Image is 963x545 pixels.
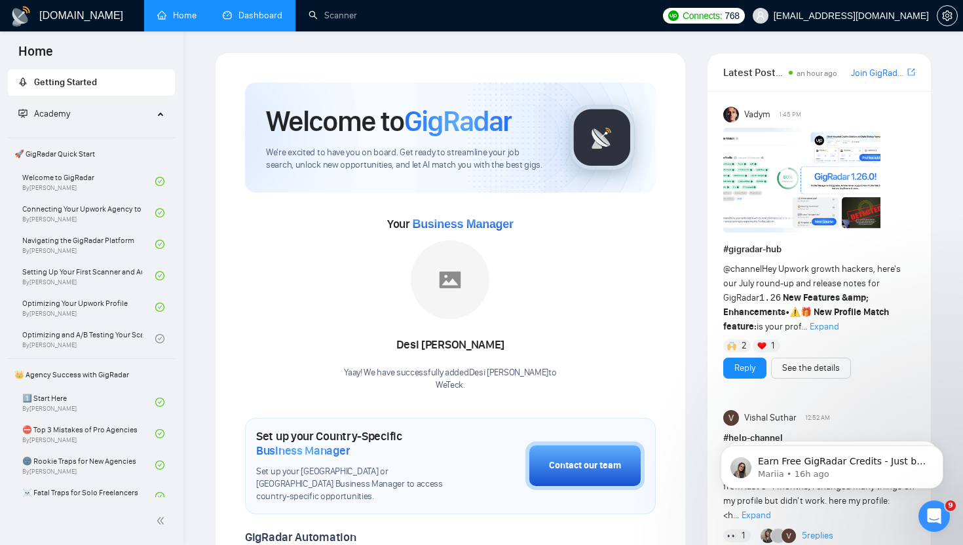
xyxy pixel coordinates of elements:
[701,418,963,510] iframe: Intercom notifications message
[22,198,155,227] a: Connecting Your Upwork Agency to GigRadarBy[PERSON_NAME]
[723,292,869,318] strong: New Features &amp; Enhancements
[22,482,155,511] a: ☠️ Fatal Traps for Solo Freelancers
[723,263,901,332] span: Hey Upwork growth hackers, here's our July round-up and release notes for GigRadar • is your prof...
[22,419,155,448] a: ⛔ Top 3 Mistakes of Pro AgenciesBy[PERSON_NAME]
[266,147,548,172] span: We're excited to have you on board. Get ready to streamline your job search, unlock new opportuni...
[22,167,155,196] a: Welcome to GigRadarBy[PERSON_NAME]
[937,10,957,21] span: setting
[744,107,770,122] span: Vadym
[155,303,164,312] span: check-circle
[759,293,782,303] code: 1.26
[779,109,801,121] span: 1:45 PM
[683,9,722,23] span: Connects:
[742,339,747,352] span: 2
[8,42,64,69] span: Home
[22,230,155,259] a: Navigating the GigRadar PlatformBy[PERSON_NAME]
[256,443,350,458] span: Business Manager
[155,398,164,407] span: check-circle
[937,10,958,21] a: setting
[723,410,739,426] img: Vishal Suthar
[771,358,851,379] button: See the details
[723,128,880,233] img: F09AC4U7ATU-image.png
[742,529,745,542] span: 1
[155,492,164,501] span: check-circle
[797,69,837,78] span: an hour ago
[9,362,174,388] span: 👑 Agency Success with GigRadar
[789,307,801,318] span: ⚠️
[22,261,155,290] a: Setting Up Your First Scanner and Auto-BidderBy[PERSON_NAME]
[256,429,460,458] h1: Set up your Country-Specific
[155,208,164,217] span: check-circle
[156,514,169,527] span: double-left
[810,321,839,332] span: Expand
[907,67,915,77] span: export
[18,77,28,86] span: rocket
[10,6,31,27] img: logo
[945,500,956,511] span: 9
[8,69,175,96] li: Getting Started
[771,339,774,352] span: 1
[155,177,164,186] span: check-circle
[34,108,70,119] span: Academy
[18,109,28,118] span: fund-projection-screen
[907,66,915,79] a: export
[155,334,164,343] span: check-circle
[761,529,775,543] img: Korlan
[723,64,785,81] span: Latest Posts from the GigRadar Community
[9,141,174,167] span: 🚀 GigRadar Quick Start
[404,103,512,139] span: GigRadar
[155,429,164,438] span: check-circle
[851,66,905,81] a: Join GigRadar Slack Community
[734,361,755,375] a: Reply
[805,412,830,424] span: 12:52 AM
[918,500,950,532] iframe: Intercom live chat
[757,341,766,350] img: ❤️
[256,466,460,503] span: Set up your [GEOGRAPHIC_DATA] or [GEOGRAPHIC_DATA] Business Manager to access country-specific op...
[157,10,197,21] a: homeHome
[22,388,155,417] a: 1️⃣ Start HereBy[PERSON_NAME]
[723,358,766,379] button: Reply
[18,108,70,119] span: Academy
[223,10,282,21] a: dashboardDashboard
[549,459,621,473] div: Contact our team
[155,460,164,470] span: check-circle
[723,263,762,274] span: @channel
[723,242,915,257] h1: # gigradar-hub
[245,530,356,544] span: GigRadar Automation
[266,103,512,139] h1: Welcome to
[569,105,635,170] img: gigradar-logo.png
[668,10,679,21] img: upwork-logo.png
[344,334,556,356] div: Desi [PERSON_NAME]
[387,217,514,231] span: Your
[22,324,155,353] a: Optimizing and A/B Testing Your Scanner for Better ResultsBy[PERSON_NAME]
[155,271,164,280] span: check-circle
[22,451,155,479] a: 🌚 Rookie Traps for New AgenciesBy[PERSON_NAME]
[412,217,513,231] span: Business Manager
[411,240,489,319] img: placeholder.png
[801,307,812,318] span: 🎁
[344,367,556,392] div: Yaay! We have successfully added Desi [PERSON_NAME] to
[525,442,645,490] button: Contact our team
[727,341,736,350] img: 🙌
[802,529,833,542] a: 5replies
[725,9,739,23] span: 768
[727,531,736,540] img: 👀
[782,361,840,375] a: See the details
[742,510,771,521] span: Expand
[937,5,958,26] button: setting
[756,11,765,20] span: user
[309,10,357,21] a: searchScanner
[744,411,797,425] span: Vishal Suthar
[155,240,164,249] span: check-circle
[723,107,739,122] img: Vadym
[344,379,556,392] p: WeTeck .
[22,293,155,322] a: Optimizing Your Upwork ProfileBy[PERSON_NAME]
[34,77,97,88] span: Getting Started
